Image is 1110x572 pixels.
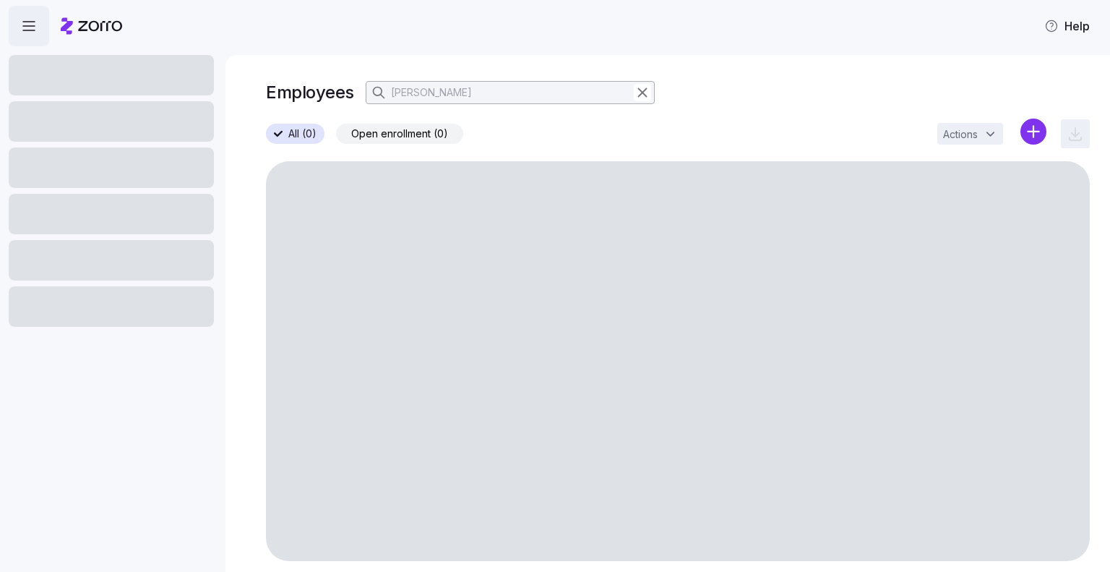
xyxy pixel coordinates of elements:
span: Actions [943,129,978,140]
input: Search Employees [366,81,655,104]
button: Actions [937,123,1003,145]
button: Help [1033,12,1101,40]
span: All (0) [288,124,317,143]
svg: add icon [1020,119,1046,145]
h1: Employees [266,81,354,103]
span: Help [1044,17,1090,35]
span: Open enrollment (0) [351,124,448,143]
